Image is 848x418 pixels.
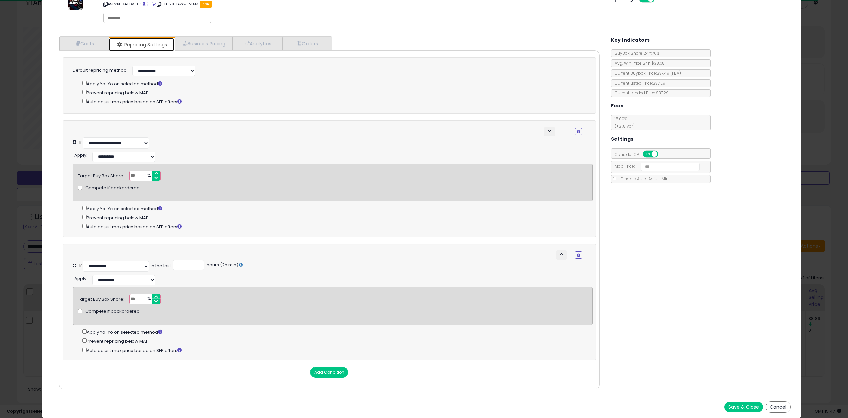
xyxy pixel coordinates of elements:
div: : [74,273,87,282]
a: BuyBox page [142,1,146,7]
i: Remove Condition [577,253,580,257]
span: hours (2h min) [206,262,238,268]
span: Map Price: [611,163,700,169]
span: OFF [657,151,667,157]
label: Default repricing method: [73,67,128,74]
span: Apply [74,152,86,158]
div: Auto adjust max price based on SFP offers [82,346,592,354]
span: Consider CPT: [611,152,667,157]
div: Auto adjust max price based on SFP offers [82,223,592,230]
div: : [74,150,87,159]
h5: Fees [611,102,624,110]
span: keyboard_arrow_up [558,251,565,257]
span: ON [643,151,652,157]
a: Your listing only [152,1,156,7]
a: Analytics [233,37,282,50]
span: Compete if backordered [85,308,140,315]
a: Business Pricing [175,37,233,50]
span: keyboard_arrow_down [546,128,553,134]
span: Avg. Win Price 24h: $38.68 [611,60,665,66]
a: All offer listings [147,1,151,7]
div: Target Buy Box Share: [78,294,124,303]
span: Compete if backordered [85,185,140,191]
button: Cancel [766,401,791,413]
a: Costs [59,37,109,50]
span: % [143,171,154,181]
span: Disable Auto-Adjust Min [617,176,669,182]
i: Remove Condition [577,130,580,134]
div: Prevent repricing below MAP [82,214,592,221]
span: $37.49 [657,70,681,76]
span: 15.00 % [611,116,635,129]
span: BuyBox Share 24h: 76% [611,50,659,56]
button: Save & Close [724,402,763,412]
a: Orders [282,37,331,50]
span: Current Buybox Price: [611,70,681,76]
div: Apply Yo-Yo on selected method [82,328,592,336]
span: (+$1.8 var) [611,123,635,129]
span: ( FBA ) [670,70,681,76]
div: Apply Yo-Yo on selected method [82,205,592,212]
div: Apply Yo-Yo on selected method [82,80,582,87]
span: FBA [200,1,212,8]
div: Auto adjust max price based on SFP offers [82,98,582,105]
span: Current Landed Price: $37.29 [611,90,669,96]
button: Add Condition [310,367,348,378]
h5: Settings [611,135,634,143]
span: Apply [74,275,86,282]
span: Current Listed Price: $37.29 [611,80,665,86]
div: Target Buy Box Share: [78,171,124,179]
h5: Key Indicators [611,36,650,44]
span: % [143,294,154,304]
div: Prevent repricing below MAP [82,89,582,96]
div: in the last [151,263,171,269]
a: Repricing Settings [109,38,174,51]
div: Prevent repricing below MAP [82,337,592,345]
